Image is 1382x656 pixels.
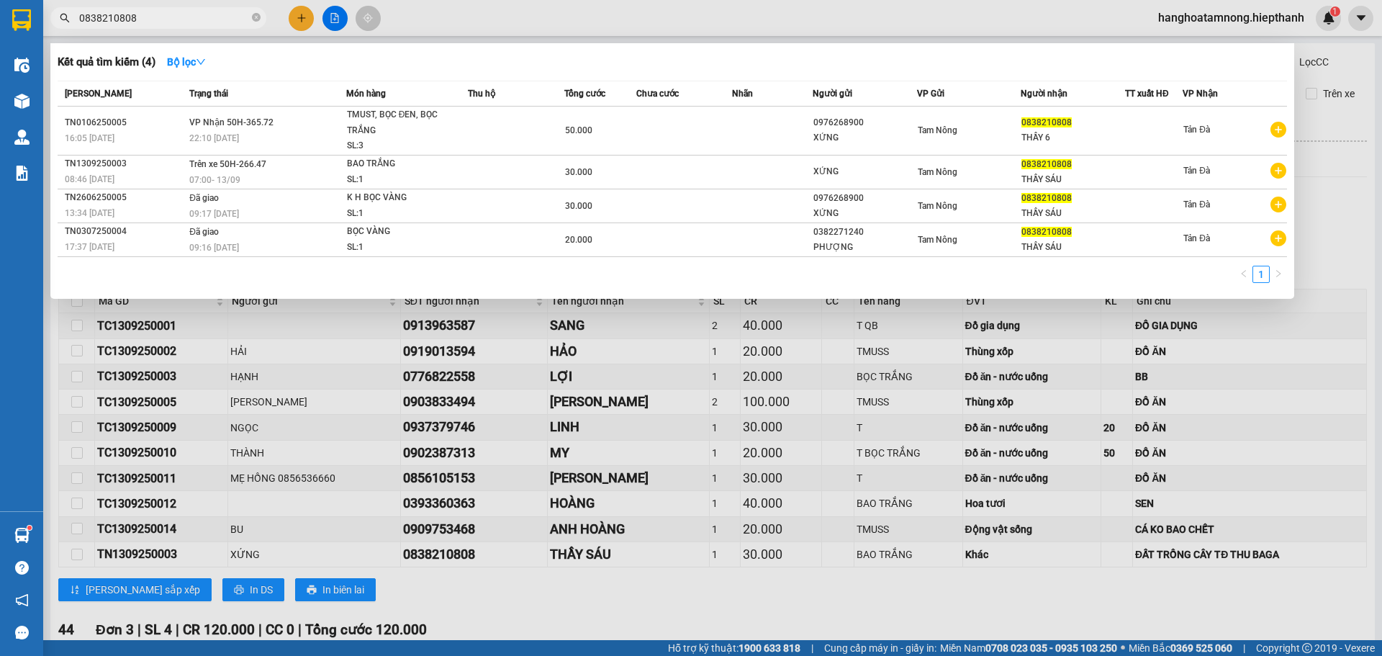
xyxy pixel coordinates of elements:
span: TT xuất HĐ [1125,89,1169,99]
span: 50.000 [565,125,592,135]
span: 30.000 [565,201,592,211]
span: close-circle [252,13,261,22]
span: 0838210808 [1021,193,1072,203]
span: 0838210808 [1021,159,1072,169]
span: 16:05 [DATE] [65,133,114,143]
div: BỌC VÀNG [347,224,455,240]
div: XỨNG [813,164,916,179]
span: Trạng thái [189,89,228,99]
span: 08:46 [DATE] [65,174,114,184]
span: Người gửi [813,89,852,99]
span: 09:17 [DATE] [189,209,239,219]
span: left [1239,269,1248,278]
img: warehouse-icon [14,528,30,543]
span: 09:16 [DATE] [189,243,239,253]
span: Đã giao [189,227,219,237]
span: plus-circle [1270,122,1286,138]
div: THẦY SÁU [1021,240,1124,255]
div: TN2606250005 [65,190,185,205]
li: 1 [1252,266,1270,283]
span: Tổng cước [564,89,605,99]
span: Thu hộ [468,89,495,99]
span: right [1274,269,1283,278]
div: 0382271240 [813,225,916,240]
span: Trên xe 50H-266.47 [189,159,266,169]
span: Tản Đà [1183,199,1210,210]
span: 0838210808 [1021,227,1072,237]
div: XỨNG [813,130,916,145]
span: notification [15,593,29,607]
button: left [1235,266,1252,283]
strong: Bộ lọc [167,56,206,68]
span: plus-circle [1270,197,1286,212]
span: VP Gửi [917,89,944,99]
div: K H BỌC VÀNG [347,190,455,206]
span: 17:37 [DATE] [65,242,114,252]
span: 30.000 [565,167,592,177]
span: Tản Đà [1183,233,1210,243]
img: warehouse-icon [14,94,30,109]
span: Tam Nông [918,125,957,135]
button: Bộ lọcdown [155,50,217,73]
span: 22:10 [DATE] [189,133,239,143]
div: SL: 1 [347,172,455,188]
span: Đã giao [189,193,219,203]
span: Nhãn [732,89,753,99]
div: SL: 3 [347,138,455,154]
span: VP Nhận 50H-365.72 [189,117,274,127]
div: BAO TRẮNG [347,156,455,172]
a: 1 [1253,266,1269,282]
div: PHƯỢNG [813,240,916,255]
span: plus-circle [1270,163,1286,179]
span: down [196,57,206,67]
div: TMUST, BỌC ĐEN, BỌC TRẮNG [347,107,455,138]
div: THẦY SÁU [1021,172,1124,187]
span: Tam Nông [918,201,957,211]
div: 0976268900 [813,191,916,206]
span: Người nhận [1021,89,1067,99]
div: SL: 1 [347,240,455,256]
span: [PERSON_NAME] [65,89,132,99]
div: SL: 1 [347,206,455,222]
button: right [1270,266,1287,283]
span: 07:00 - 13/09 [189,175,240,185]
img: solution-icon [14,166,30,181]
span: Chưa cước [636,89,679,99]
span: Tản Đà [1183,166,1210,176]
span: 20.000 [565,235,592,245]
img: warehouse-icon [14,58,30,73]
h3: Kết quả tìm kiếm ( 4 ) [58,55,155,70]
span: Món hàng [346,89,386,99]
li: Previous Page [1235,266,1252,283]
div: 0976268900 [813,115,916,130]
li: Next Page [1270,266,1287,283]
div: XỨNG [813,206,916,221]
sup: 1 [27,526,32,530]
span: VP Nhận [1183,89,1218,99]
span: search [60,13,70,23]
span: Tam Nông [918,235,957,245]
div: THẦY 6 [1021,130,1124,145]
span: Tản Đà [1183,125,1210,135]
span: 13:34 [DATE] [65,208,114,218]
span: question-circle [15,561,29,575]
div: TN1309250003 [65,156,185,171]
input: Tìm tên, số ĐT hoặc mã đơn [79,10,249,26]
div: TN0106250005 [65,115,185,130]
span: plus-circle [1270,230,1286,246]
div: TN0307250004 [65,224,185,239]
span: message [15,626,29,639]
div: THẦY SÁU [1021,206,1124,221]
img: logo-vxr [12,9,31,31]
span: close-circle [252,12,261,25]
span: 0838210808 [1021,117,1072,127]
span: Tam Nông [918,167,957,177]
img: warehouse-icon [14,130,30,145]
